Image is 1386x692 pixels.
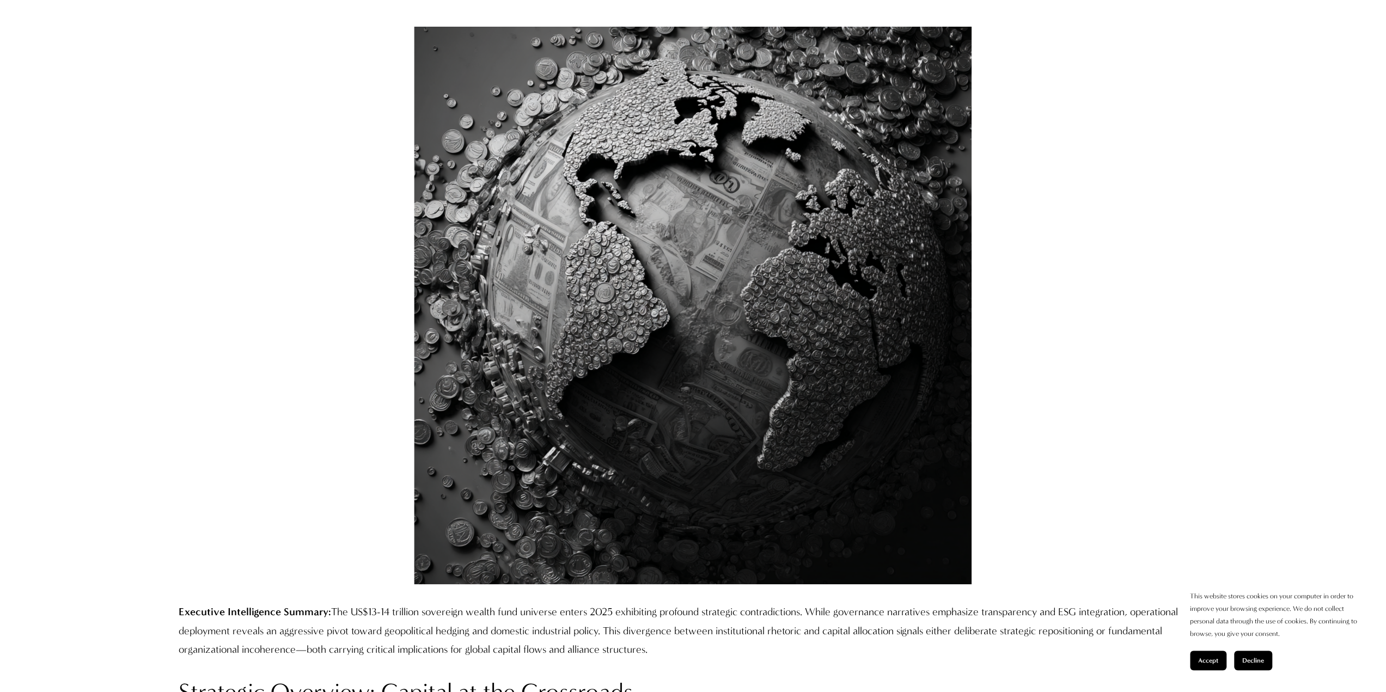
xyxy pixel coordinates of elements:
button: Accept [1190,651,1226,670]
span: Accept [1198,657,1218,664]
strong: Executive Intelligence Summary: [179,605,331,618]
p: This website stores cookies on your computer in order to improve your browsing experience. We do ... [1190,590,1364,640]
p: The US$13-14 trillion sovereign wealth fund universe enters 2025 exhibiting profound strategic co... [179,603,1208,659]
button: Decline [1234,651,1272,670]
section: Cookie banner [1179,579,1375,681]
span: Decline [1242,657,1264,664]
